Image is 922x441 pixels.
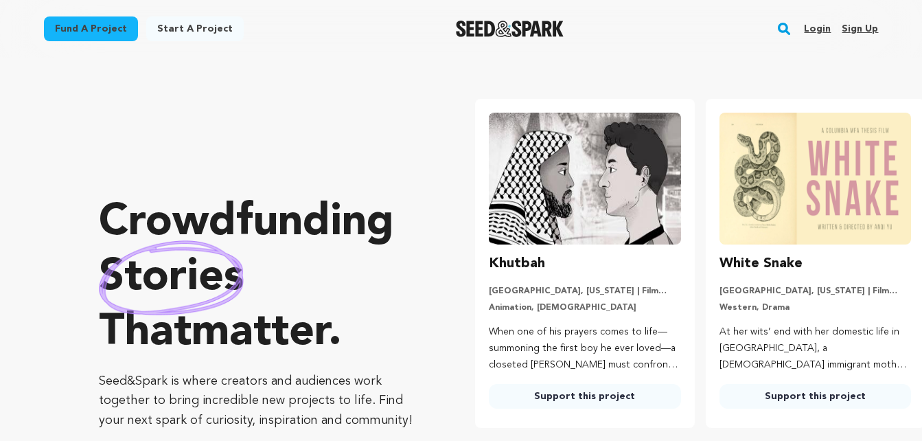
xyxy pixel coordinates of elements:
a: Login [804,18,831,40]
a: Support this project [719,384,911,409]
h3: Khutbah [489,253,545,275]
a: Sign up [842,18,878,40]
a: Fund a project [44,16,138,41]
p: At her wits’ end with her domestic life in [GEOGRAPHIC_DATA], a [DEMOGRAPHIC_DATA] immigrant moth... [719,324,911,373]
a: Support this project [489,384,680,409]
p: Animation, [DEMOGRAPHIC_DATA] [489,302,680,313]
a: Seed&Spark Homepage [456,21,564,37]
p: Seed&Spark is where creators and audiences work together to bring incredible new projects to life... [99,372,420,431]
p: Western, Drama [719,302,911,313]
p: Crowdfunding that . [99,196,420,361]
p: When one of his prayers comes to life—summoning the first boy he ever loved—a closeted [PERSON_NA... [489,324,680,373]
p: [GEOGRAPHIC_DATA], [US_STATE] | Film Short [489,286,680,297]
img: hand sketched image [99,240,244,315]
h3: White Snake [719,253,803,275]
img: Khutbah image [489,113,680,245]
a: Start a project [146,16,244,41]
img: Seed&Spark Logo Dark Mode [456,21,564,37]
img: White Snake image [719,113,911,245]
span: matter [192,311,328,355]
p: [GEOGRAPHIC_DATA], [US_STATE] | Film Short [719,286,911,297]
